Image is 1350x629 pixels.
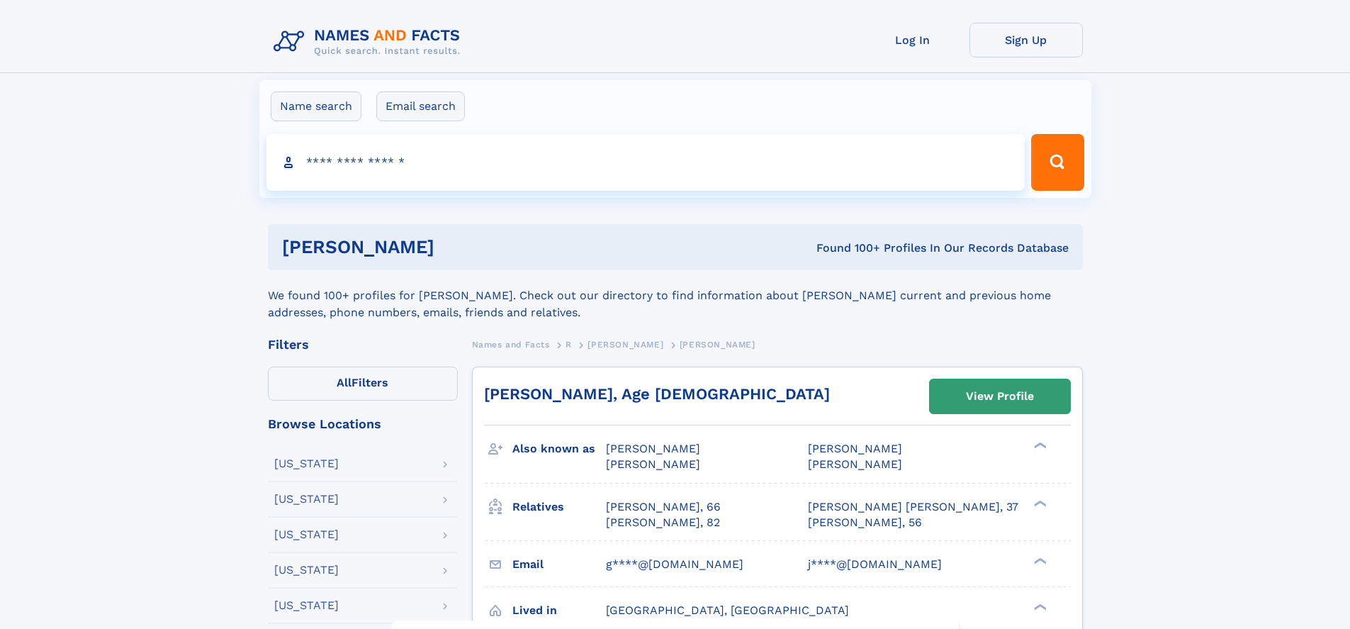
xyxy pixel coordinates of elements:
span: [PERSON_NAME] [808,457,902,471]
a: Sign Up [969,23,1083,57]
a: [PERSON_NAME] [587,335,663,353]
h1: [PERSON_NAME] [282,238,626,256]
div: ❯ [1030,499,1047,508]
a: [PERSON_NAME], 66 [606,499,721,515]
div: [US_STATE] [274,564,339,576]
div: ❯ [1030,556,1047,565]
label: Name search [271,91,361,121]
img: Logo Names and Facts [268,23,472,61]
div: [US_STATE] [274,494,339,505]
span: R [566,340,572,350]
a: [PERSON_NAME], 82 [606,515,720,530]
a: View Profile [930,379,1070,413]
a: [PERSON_NAME], 56 [808,515,922,530]
span: [PERSON_NAME] [587,340,663,350]
a: Log In [856,23,969,57]
span: All [337,376,351,389]
span: [PERSON_NAME] [808,442,902,455]
div: We found 100+ profiles for [PERSON_NAME]. Check out our directory to find information about [PERS... [268,270,1083,321]
div: Browse Locations [268,418,458,430]
h3: Lived in [512,599,606,623]
a: [PERSON_NAME] [PERSON_NAME], 37 [808,499,1018,515]
div: ❯ [1030,602,1047,611]
div: [US_STATE] [274,529,339,540]
h3: Email [512,552,606,577]
input: search input [266,134,1025,191]
a: R [566,335,572,353]
div: View Profile [966,380,1034,413]
label: Email search [376,91,465,121]
h3: Relatives [512,495,606,519]
div: Found 100+ Profiles In Our Records Database [625,240,1069,256]
span: [GEOGRAPHIC_DATA], [GEOGRAPHIC_DATA] [606,603,849,617]
span: [PERSON_NAME] [606,442,700,455]
div: [US_STATE] [274,458,339,469]
label: Filters [268,367,458,401]
div: [US_STATE] [274,600,339,611]
button: Search Button [1031,134,1084,191]
span: [PERSON_NAME] [680,340,755,350]
div: Filters [268,338,458,351]
div: ❯ [1030,441,1047,450]
a: Names and Facts [472,335,550,353]
a: [PERSON_NAME], Age [DEMOGRAPHIC_DATA] [484,385,830,403]
span: [PERSON_NAME] [606,457,700,471]
h3: Also known as [512,437,606,461]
